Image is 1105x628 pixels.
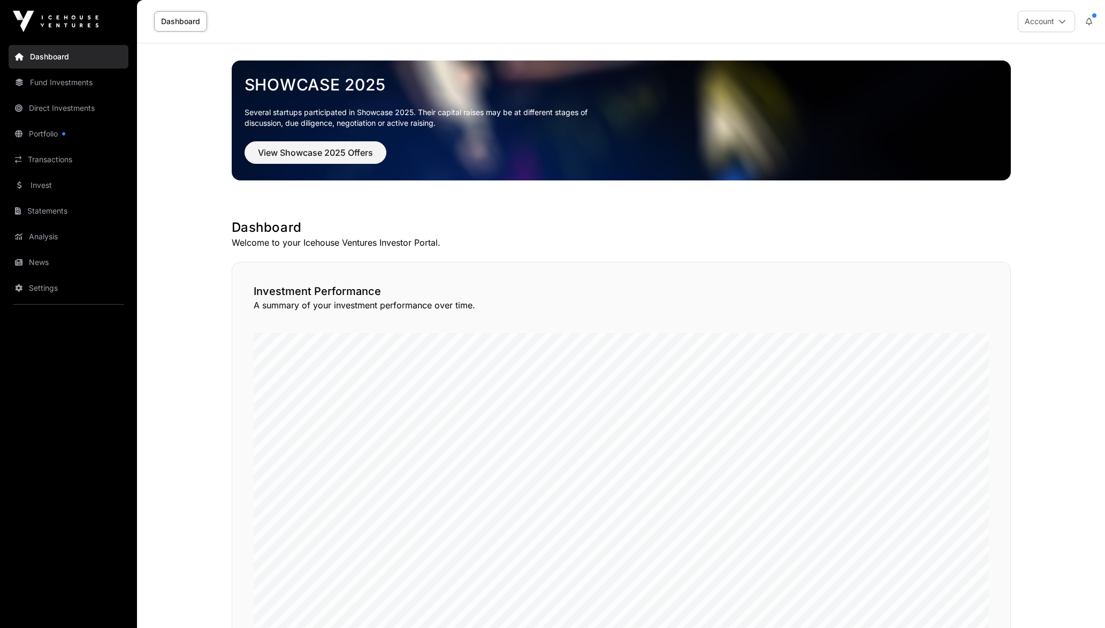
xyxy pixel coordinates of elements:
[245,141,386,164] button: View Showcase 2025 Offers
[258,146,373,159] span: View Showcase 2025 Offers
[154,11,207,32] a: Dashboard
[245,152,386,163] a: View Showcase 2025 Offers
[232,60,1011,180] img: Showcase 2025
[9,199,128,223] a: Statements
[13,11,98,32] img: Icehouse Ventures Logo
[9,122,128,146] a: Portfolio
[232,219,1011,236] h1: Dashboard
[9,96,128,120] a: Direct Investments
[1018,11,1075,32] button: Account
[254,299,989,312] p: A summary of your investment performance over time.
[9,148,128,171] a: Transactions
[9,173,128,197] a: Invest
[9,276,128,300] a: Settings
[9,251,128,274] a: News
[254,284,989,299] h2: Investment Performance
[245,75,998,94] a: Showcase 2025
[9,45,128,69] a: Dashboard
[232,236,1011,249] p: Welcome to your Icehouse Ventures Investor Portal.
[245,107,604,128] p: Several startups participated in Showcase 2025. Their capital raises may be at different stages o...
[9,225,128,248] a: Analysis
[9,71,128,94] a: Fund Investments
